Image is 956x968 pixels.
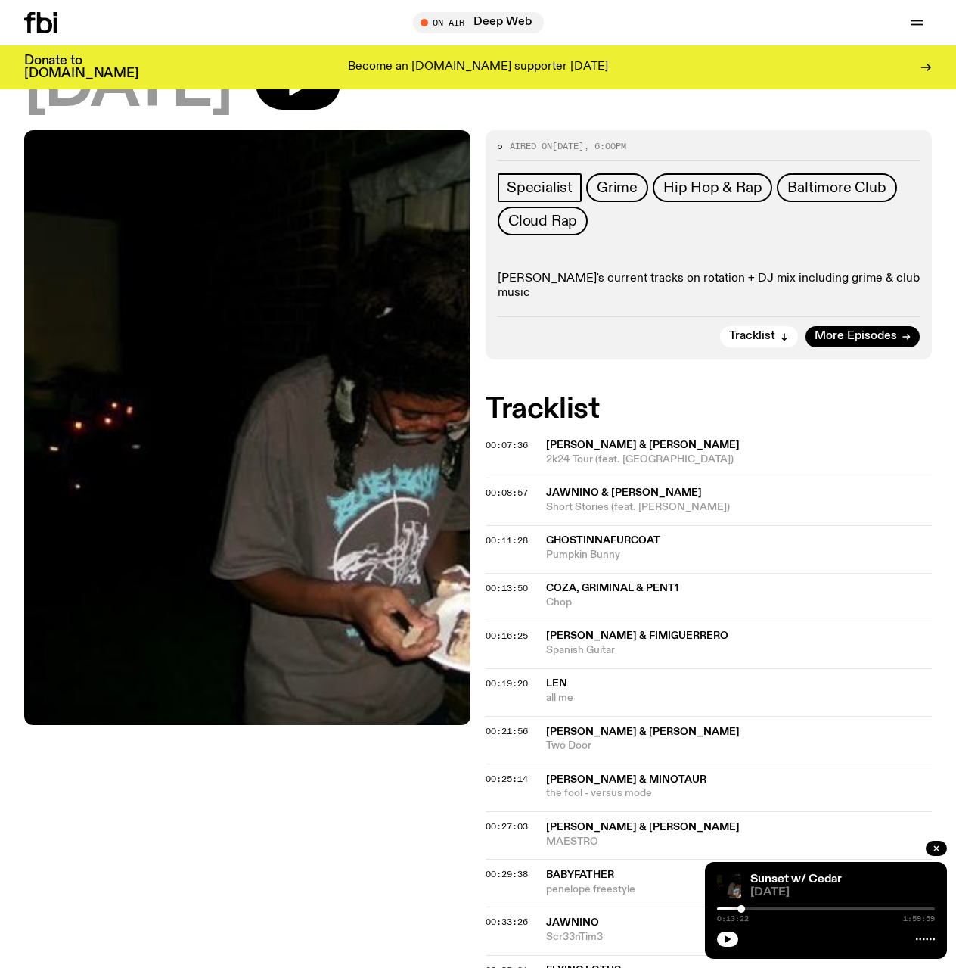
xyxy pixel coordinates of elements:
span: [PERSON_NAME] & Minotaur [546,774,706,785]
span: Short Stories (feat. [PERSON_NAME]) [546,500,932,515]
a: More Episodes [805,326,920,347]
span: Grime [597,179,638,196]
a: Grime [586,173,648,202]
span: [PERSON_NAME] & [PERSON_NAME] [546,440,740,450]
button: 00:07:36 [486,441,528,450]
button: 00:27:03 [486,823,528,831]
span: the fool - versus mode [546,786,932,801]
span: all me [546,691,932,705]
a: Baltimore Club [777,173,896,202]
span: Specialist [507,179,573,196]
span: 0:13:22 [717,915,749,923]
span: Two Door [546,739,932,753]
button: 00:08:57 [486,489,528,497]
span: 00:27:03 [486,820,528,833]
button: 00:33:26 [486,918,528,926]
a: Hip Hop & Rap [653,173,772,202]
button: 00:11:28 [486,537,528,545]
span: Jawnino & [PERSON_NAME] [546,487,702,498]
span: 00:19:20 [486,677,528,689]
button: 00:19:20 [486,680,528,688]
span: Jawnino [546,917,599,928]
span: 1:59:59 [903,915,935,923]
button: 00:25:14 [486,775,528,783]
span: [DATE] [24,57,231,118]
span: Baltimore Club [787,179,886,196]
span: Len [546,678,567,689]
span: Babyfather [546,870,614,880]
a: Cloud Rap [498,207,588,235]
span: 00:16:25 [486,630,528,642]
button: On AirDeep Web [413,12,544,33]
span: penelope freestyle [546,882,932,897]
button: 00:16:25 [486,632,528,640]
span: Tracklist [729,331,775,342]
a: Sunset w/ Cedar [750,873,842,886]
span: 00:11:28 [486,534,528,546]
span: 00:13:50 [486,582,528,594]
button: Tracklist [720,326,798,347]
span: [PERSON_NAME] & [PERSON_NAME] [546,727,740,737]
h3: Donate to [DOMAIN_NAME] [24,54,138,80]
p: Become an [DOMAIN_NAME] supporter [DATE] [348,61,608,74]
span: [DATE] [750,887,935,898]
span: 00:29:38 [486,868,528,880]
a: Specialist [498,173,582,202]
span: MAESTRO [546,835,932,849]
span: Chop [546,596,932,610]
span: 2k24 Tour (feat. [GEOGRAPHIC_DATA]) [546,453,932,467]
span: 00:33:26 [486,916,528,928]
span: Coza, Griminal & Pent1 [546,583,678,593]
span: Pumpkin Bunny [546,548,932,562]
p: [PERSON_NAME]'s current tracks on rotation + DJ mix including grime & club music [498,272,920,300]
button: 00:21:56 [486,727,528,736]
span: 00:25:14 [486,773,528,785]
button: 00:13:50 [486,584,528,593]
span: GhostInnaFurCoat [546,535,660,546]
span: More Episodes [815,331,897,342]
span: Hip Hop & Rap [663,179,762,196]
span: Cloud Rap [508,213,577,229]
span: 00:07:36 [486,439,528,451]
span: Aired on [510,140,552,152]
span: Scr33nTim3 [546,930,932,945]
span: [PERSON_NAME] & Fimiguerrero [546,630,728,641]
span: 00:21:56 [486,725,528,737]
button: 00:29:38 [486,870,528,879]
h2: Tracklist [486,396,932,423]
span: 00:08:57 [486,487,528,499]
span: , 6:00pm [584,140,626,152]
span: [DATE] [552,140,584,152]
span: Spanish Guitar [546,643,932,658]
span: [PERSON_NAME] & [PERSON_NAME] [546,822,740,833]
